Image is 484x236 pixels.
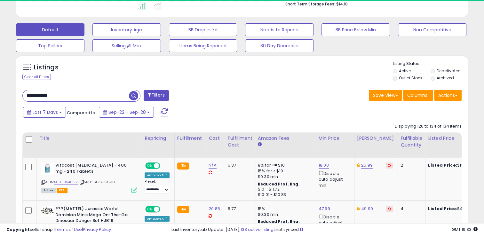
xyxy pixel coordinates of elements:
[83,226,111,232] a: Privacy Policy
[159,163,170,169] span: OFF
[258,174,311,180] div: $0.30 min
[434,90,462,101] button: Actions
[401,206,420,212] div: 4
[319,213,349,232] div: Disable auto adjust min
[146,163,154,169] span: ON
[55,162,133,176] b: Vitacost [MEDICAL_DATA] - 400 mg - 240 Tablets
[41,162,137,192] div: ASIN:
[258,135,313,142] div: Amazon Fees
[258,212,311,217] div: $0.30 min
[319,206,330,212] a: 47.99
[319,162,329,169] a: 18.00
[428,206,481,212] div: $48.99
[241,226,276,232] a: 133 active listings
[169,39,237,52] button: Items Being Repriced
[437,75,454,81] label: Archived
[6,226,30,232] strong: Copyright
[6,227,111,233] div: seller snap | |
[92,23,161,36] button: Inventory Age
[23,107,66,118] button: Last 7 Days
[407,92,427,98] span: Columns
[145,135,172,142] div: Repricing
[54,179,78,185] a: B00EUS48O2
[209,135,222,142] div: Cost
[319,135,352,142] div: Min Price
[361,162,373,169] a: 25.99
[16,23,84,36] button: Default
[92,39,161,52] button: Selling @ Max
[258,206,311,212] div: 15%
[285,1,335,7] b: Short Term Storage Fees:
[258,181,300,187] b: Reduced Prof. Rng.
[452,226,478,232] span: 2025-10-7 19:33 GMT
[55,206,133,225] b: ???(MATTEL) Jurassic World Dominion Minis Mega On-The-Go Dinosaur Danger Set HJB16
[228,162,250,168] div: 5.37
[428,162,457,168] b: Listed Price:
[319,170,349,188] div: Disable auto adjust min
[258,142,262,147] small: Amazon Fees.
[79,179,115,185] span: | SKU: 16F3AEC638
[41,188,56,193] span: All listings currently available for purchase on Amazon
[369,90,402,101] button: Save View
[401,135,423,148] div: Fulfillable Quantity
[258,187,311,192] div: $10 - $11.72
[171,227,478,233] div: Last InventoryLab Update: [DATE], not synced.
[55,226,82,232] a: Terms of Use
[41,162,54,175] img: 41t23q6qvtL._SL40_.jpg
[321,23,390,36] button: BB Price Below Min
[57,188,67,193] span: FBA
[159,207,170,212] span: OFF
[177,162,189,169] small: FBA
[209,206,220,212] a: 20.85
[169,23,237,36] button: BB Drop in 7d
[395,123,462,130] div: Displaying 126 to 134 of 134 items
[398,23,466,36] button: Non Competitive
[177,206,189,213] small: FBA
[361,206,373,212] a: 49.99
[34,63,59,72] h5: Listings
[258,162,311,168] div: 8% for <= $10
[99,107,154,118] button: Sep-22 - Sep-28
[209,162,216,169] a: N/A
[144,90,169,101] button: Filters
[437,68,461,74] label: Deactivated
[145,179,170,194] div: Preset:
[16,39,84,52] button: Top Sellers
[146,207,154,212] span: ON
[177,135,203,142] div: Fulfillment
[228,206,250,212] div: 5.77
[428,135,483,142] div: Listed Price
[393,61,468,67] p: Listing States:
[67,110,96,116] span: Compared to:
[428,162,481,168] div: $18.00
[22,74,51,80] div: Clear All Filters
[228,135,252,148] div: Fulfillment Cost
[258,192,311,198] div: $10.01 - $10.83
[245,23,313,36] button: Needs to Reprice
[108,109,146,115] span: Sep-22 - Sep-28
[145,216,170,222] div: Amazon AI *
[245,39,313,52] button: 30 Day Decrease
[258,168,311,174] div: 15% for > $10
[357,135,395,142] div: [PERSON_NAME]
[403,90,433,101] button: Columns
[41,206,54,216] img: 51ESy93LlVL._SL40_.jpg
[33,109,58,115] span: Last 7 Days
[428,206,457,212] b: Listed Price:
[399,75,422,81] label: Out of Stock
[401,162,420,168] div: 2
[39,135,139,142] div: Title
[336,1,347,7] span: $14.18
[399,68,411,74] label: Active
[145,172,170,178] div: Amazon AI *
